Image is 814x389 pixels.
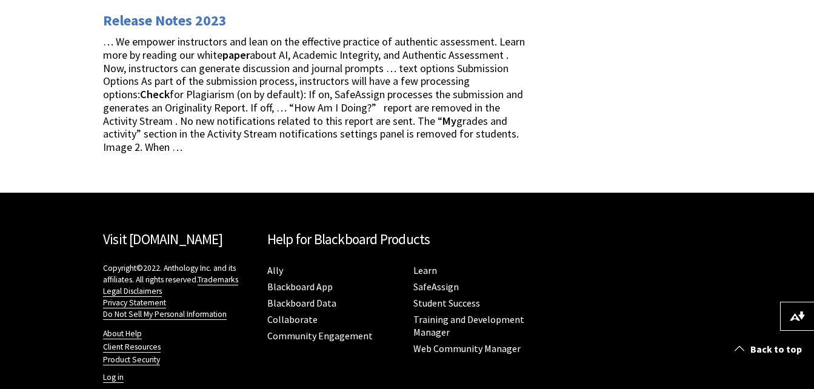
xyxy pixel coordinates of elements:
[267,229,547,250] h2: Help for Blackboard Products
[103,35,525,154] span: … We empower instructors and lean on the effective practice of authentic assessment. Learn more b...
[103,354,160,365] a: Product Security
[103,328,142,339] a: About Help
[726,338,814,361] a: Back to top
[103,286,162,297] a: Legal Disclaimers
[222,48,250,62] strong: paper
[103,309,227,320] a: Do Not Sell My Personal Information
[413,281,459,293] a: SafeAssign
[103,372,124,383] a: Log in
[413,297,480,310] a: Student Success
[140,87,170,101] strong: Check
[267,281,333,293] a: Blackboard App
[267,264,283,277] a: Ally
[103,230,222,248] a: Visit [DOMAIN_NAME]
[413,264,437,277] a: Learn
[413,342,521,355] a: Web Community Manager
[198,274,238,285] a: Trademarks
[267,330,373,342] a: Community Engagement
[103,342,161,353] a: Client Resources
[103,298,166,308] a: Privacy Statement
[442,114,456,128] strong: My
[413,313,524,339] a: Training and Development Manager
[267,297,336,310] a: Blackboard Data
[103,262,255,320] p: Copyright©2022. Anthology Inc. and its affiliates. All rights reserved.
[267,313,318,326] a: Collaborate
[103,11,227,30] a: Release Notes 2023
